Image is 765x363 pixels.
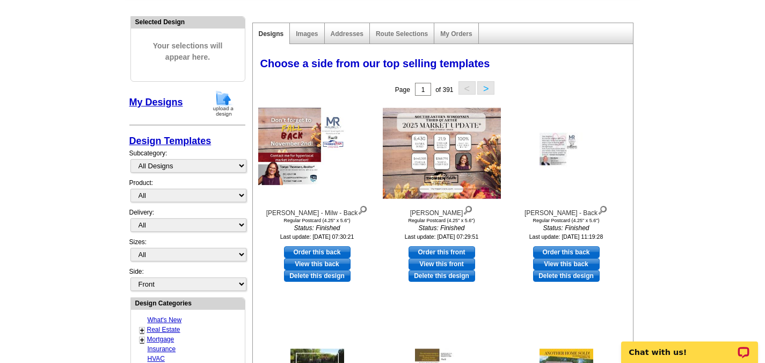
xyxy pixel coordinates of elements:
button: > [477,81,494,95]
img: view design details [358,203,368,215]
div: [PERSON_NAME] - Back [507,203,625,218]
img: Tonya - Milw - Back [258,108,376,199]
a: View this front [409,258,475,270]
a: My Designs [129,97,183,108]
div: Regular Postcard (4.25" x 5.6") [383,218,501,223]
small: Last update: [DATE] 07:29:51 [405,233,479,240]
a: My Orders [440,30,472,38]
div: Side: [129,267,245,292]
div: [PERSON_NAME] [383,203,501,218]
span: Page [395,86,410,94]
a: Mortgage [147,336,174,343]
a: Delete this design [533,270,600,282]
img: Tonya - Milw [383,108,501,199]
a: Addresses [331,30,363,38]
div: Delivery: [129,208,245,237]
a: use this design [533,246,600,258]
img: Rick - Back [540,133,593,174]
a: View this back [533,258,600,270]
a: + [140,336,144,344]
a: Delete this design [284,270,351,282]
a: What's New [148,316,182,324]
i: Status: Finished [383,223,501,233]
iframe: LiveChat chat widget [614,329,765,363]
div: Product: [129,178,245,208]
a: + [140,326,144,334]
a: Design Templates [129,136,212,146]
a: use this design [409,246,475,258]
div: Subcategory: [129,148,245,178]
a: Images [296,30,318,38]
i: Status: Finished [258,223,376,233]
div: Design Categories [131,298,245,308]
div: Selected Design [131,17,245,27]
a: View this back [284,258,351,270]
button: < [458,81,476,95]
img: view design details [463,203,473,215]
a: Real Estate [147,326,180,333]
small: Last update: [DATE] 11:19:28 [529,233,603,240]
a: Designs [259,30,284,38]
a: Route Selections [376,30,428,38]
a: Insurance [148,345,176,353]
span: of 391 [435,86,453,94]
a: Delete this design [409,270,475,282]
span: Choose a side from our top selling templates [260,58,490,69]
a: use this design [284,246,351,258]
div: Regular Postcard (4.25" x 5.6") [258,218,376,223]
i: Status: Finished [507,223,625,233]
div: Sizes: [129,237,245,267]
small: Last update: [DATE] 07:30:21 [280,233,354,240]
img: upload-design [209,90,237,117]
a: HVAC [148,355,165,362]
div: Regular Postcard (4.25" x 5.6") [507,218,625,223]
span: Your selections will appear here. [139,30,237,74]
img: view design details [598,203,608,215]
div: [PERSON_NAME] - Milw - Back [258,203,376,218]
